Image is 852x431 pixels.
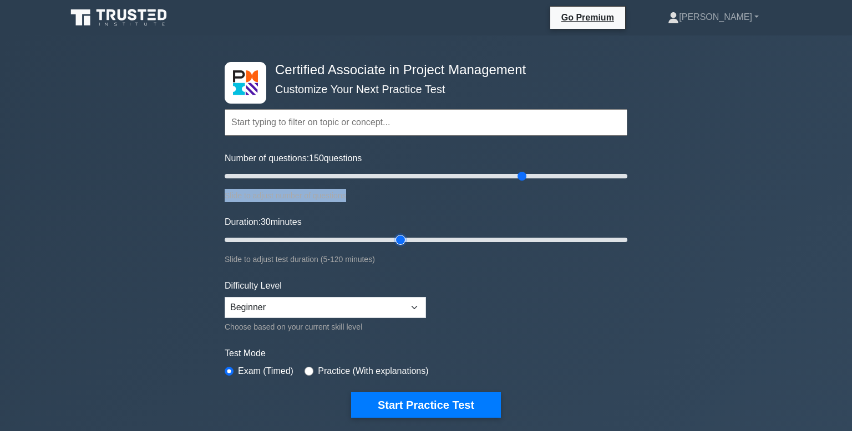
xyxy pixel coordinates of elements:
label: Duration: minutes [225,215,302,229]
a: Go Premium [555,11,621,24]
div: Slide to adjust number of questions [225,189,627,202]
label: Test Mode [225,347,627,360]
label: Difficulty Level [225,279,282,293]
h4: Certified Associate in Project Management [271,62,573,78]
input: Start typing to filter on topic or concept... [225,109,627,136]
label: Exam (Timed) [238,365,293,378]
label: Number of questions: questions [225,152,362,165]
span: 30 [261,217,271,227]
button: Start Practice Test [351,392,501,418]
div: Choose based on your current skill level [225,320,426,333]
span: 150 [309,153,324,163]
div: Slide to adjust test duration (5-120 minutes) [225,253,627,266]
a: [PERSON_NAME] [641,6,785,28]
label: Practice (With explanations) [318,365,428,378]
